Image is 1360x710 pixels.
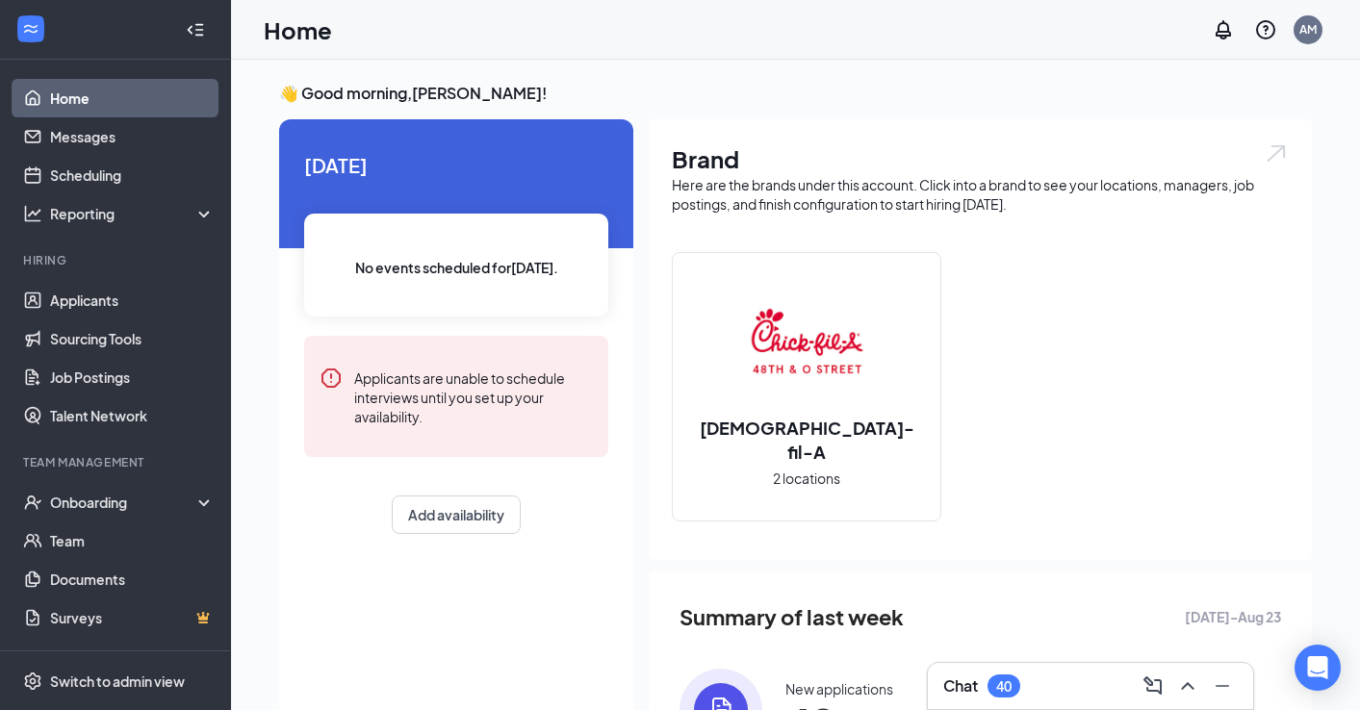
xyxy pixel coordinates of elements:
svg: UserCheck [23,493,42,512]
span: [DATE] [304,150,608,180]
div: 40 [996,678,1012,695]
svg: Notifications [1212,18,1235,41]
a: Home [50,79,215,117]
span: [DATE] - Aug 23 [1185,606,1281,627]
svg: ChevronUp [1176,674,1199,697]
span: No events scheduled for [DATE] . [355,257,558,278]
div: Reporting [50,204,216,223]
div: AM [1299,21,1317,38]
div: Onboarding [50,493,198,512]
div: New applications [785,679,893,698]
div: Applicants are unable to schedule interviews until you set up your availability. [354,367,593,426]
h1: Home [264,13,332,46]
a: Messages [50,117,215,156]
svg: Settings [23,672,42,691]
svg: ComposeMessage [1142,674,1165,697]
h2: [DEMOGRAPHIC_DATA]-fil-A [673,416,940,464]
svg: Collapse [186,20,205,39]
a: Job Postings [50,358,215,396]
div: Team Management [23,454,211,470]
h3: 👋 Good morning, [PERSON_NAME] ! [279,83,1312,104]
button: Minimize [1207,671,1238,701]
div: Switch to admin view [50,672,185,691]
a: Team [50,521,215,560]
div: Hiring [23,252,211,268]
a: Talent Network [50,396,215,435]
div: Open Intercom Messenger [1295,645,1341,691]
a: Scheduling [50,156,215,194]
svg: Minimize [1211,674,1234,697]
h1: Brand [672,142,1289,175]
svg: Error [320,367,343,390]
img: Chick-fil-A [745,285,868,408]
button: ComposeMessage [1138,671,1168,701]
svg: QuestionInfo [1254,18,1277,41]
a: Sourcing Tools [50,319,215,358]
img: open.6027fd2a22e1237b5b06.svg [1264,142,1289,165]
span: 2 locations [773,468,840,489]
h3: Chat [943,675,978,697]
button: Add availability [392,495,521,534]
div: Here are the brands under this account. Click into a brand to see your locations, managers, job p... [672,175,1289,214]
a: Applicants [50,281,215,319]
svg: Analysis [23,204,42,223]
a: Documents [50,560,215,598]
svg: WorkstreamLogo [21,19,40,38]
span: Summary of last week [680,600,904,634]
a: SurveysCrown [50,598,215,637]
button: ChevronUp [1172,671,1203,701]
